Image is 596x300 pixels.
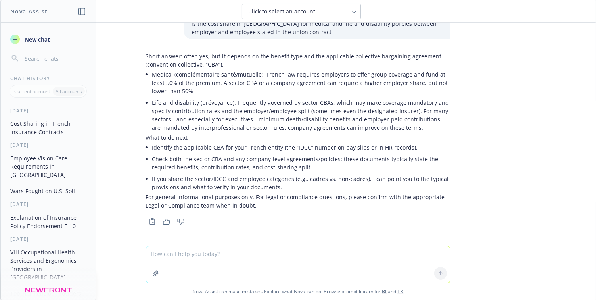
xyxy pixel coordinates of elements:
[1,75,96,82] div: Chat History
[23,53,86,64] input: Search chats
[146,133,450,142] p: What to do next
[7,211,89,233] button: Explanation of Insurance Policy Endorsement E-10
[1,201,96,208] div: [DATE]
[10,7,48,15] h1: Nova Assist
[152,97,450,133] li: Life and disability (prévoyance): Frequently governed by sector CBAs, which may make coverage man...
[7,246,89,284] button: VHI Occupational Health Services and Ergonomics Providers in [GEOGRAPHIC_DATA]
[7,185,89,198] button: Wars Fought on U.S. Soil
[23,35,50,44] span: New chat
[7,152,89,181] button: Employee Vision Care Requirements in [GEOGRAPHIC_DATA]
[149,218,156,225] svg: Copy to clipboard
[398,288,404,295] a: TR
[7,32,89,46] button: New chat
[146,52,450,69] p: Short answer: often yes, but it depends on the benefit type and the applicable collective bargain...
[146,193,450,210] p: For general informational purposes only. For legal or compliance questions, please confirm with t...
[152,153,450,173] li: Check both the sector CBA and any company-level agreements/policies; these documents typically st...
[174,216,187,227] button: Thumbs down
[152,173,450,193] li: If you share the sector/IDCC and employee categories (e.g., cadres vs. non-cadres), I can point y...
[1,142,96,148] div: [DATE]
[192,19,443,36] p: is the cost share in [GEOGRAPHIC_DATA] for medical and life and disability policies between emplo...
[1,107,96,114] div: [DATE]
[14,88,50,95] p: Current account
[4,283,592,300] span: Nova Assist can make mistakes. Explore what Nova can do: Browse prompt library for and
[242,4,361,19] button: Click to select an account
[249,8,316,15] span: Click to select an account
[7,117,89,138] button: Cost Sharing in French Insurance Contracts
[1,236,96,242] div: [DATE]
[56,88,82,95] p: All accounts
[382,288,387,295] a: BI
[152,69,450,97] li: Medical (complémentaire santé/mutuelle): French law requires employers to offer group coverage an...
[152,142,450,153] li: Identify the applicable CBA for your French entity (the “IDCC” number on pay slips or in HR recor...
